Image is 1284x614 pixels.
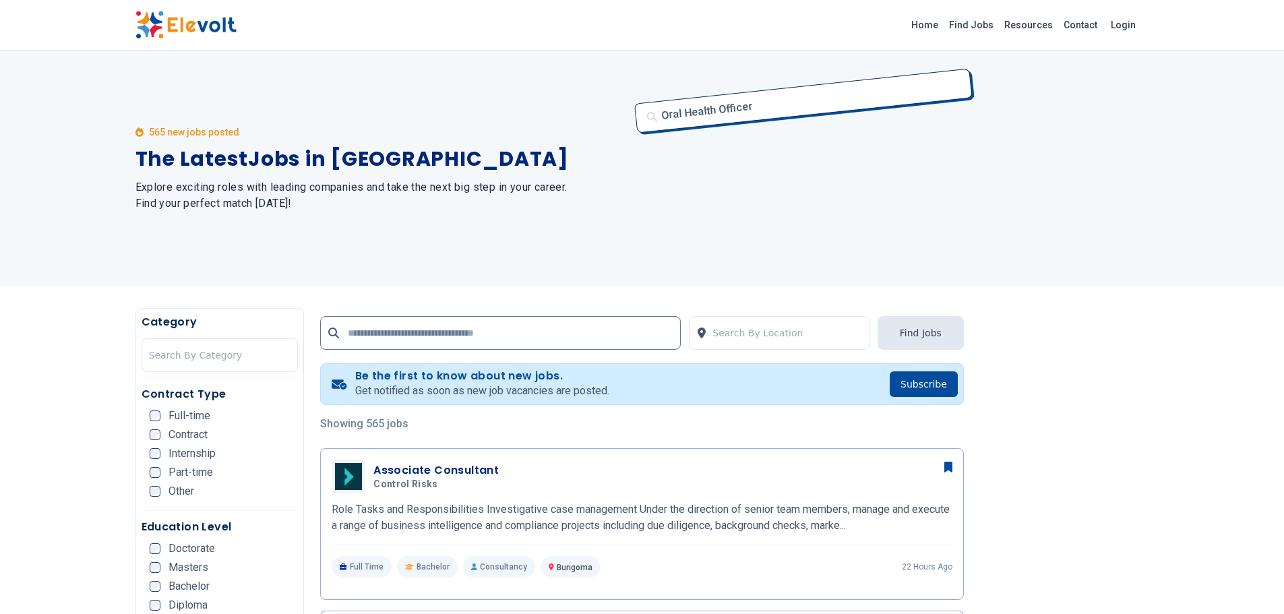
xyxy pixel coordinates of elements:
p: Role Tasks and Responsibilities Investigative case management Under the direction of senior team ... [332,501,952,534]
input: Part-time [150,467,160,478]
span: Bachelor [417,561,450,572]
h4: Be the first to know about new jobs. [355,369,609,383]
button: Find Jobs [878,316,964,350]
h1: The Latest Jobs in [GEOGRAPHIC_DATA] [135,147,626,171]
a: Control RisksAssociate ConsultantControl RisksRole Tasks and Responsibilities Investigative case ... [332,460,952,578]
input: Other [150,486,160,497]
span: Full-time [169,410,210,421]
input: Internship [150,448,160,459]
span: Diploma [169,600,208,611]
span: Control Risks [373,479,438,491]
span: Bachelor [169,581,210,592]
a: Find Jobs [944,14,999,36]
input: Masters [150,562,160,573]
span: Contract [169,429,208,440]
input: Bachelor [150,581,160,592]
a: Resources [999,14,1058,36]
p: Consultancy [463,556,535,578]
img: Control Risks [335,463,362,490]
p: Get notified as soon as new job vacancies are posted. [355,383,609,399]
a: Login [1103,11,1144,38]
span: Bungoma [557,563,592,572]
span: Masters [169,562,208,573]
input: Doctorate [150,543,160,554]
h3: Associate Consultant [373,462,499,479]
button: Subscribe [890,371,958,397]
span: Doctorate [169,543,215,554]
h5: Category [142,314,299,330]
p: Full Time [332,556,392,578]
h5: Education Level [142,519,299,535]
a: Contact [1058,14,1103,36]
img: Elevolt [135,11,237,39]
iframe: Chat Widget [1217,549,1284,614]
p: 22 hours ago [902,561,952,572]
span: Other [169,486,194,497]
p: 565 new jobs posted [149,125,239,139]
p: Showing 565 jobs [320,416,964,432]
input: Diploma [150,600,160,611]
a: Home [906,14,944,36]
h5: Contract Type [142,386,299,402]
span: Part-time [169,467,213,478]
input: Contract [150,429,160,440]
h2: Explore exciting roles with leading companies and take the next big step in your career. Find you... [135,179,626,212]
span: Internship [169,448,216,459]
input: Full-time [150,410,160,421]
